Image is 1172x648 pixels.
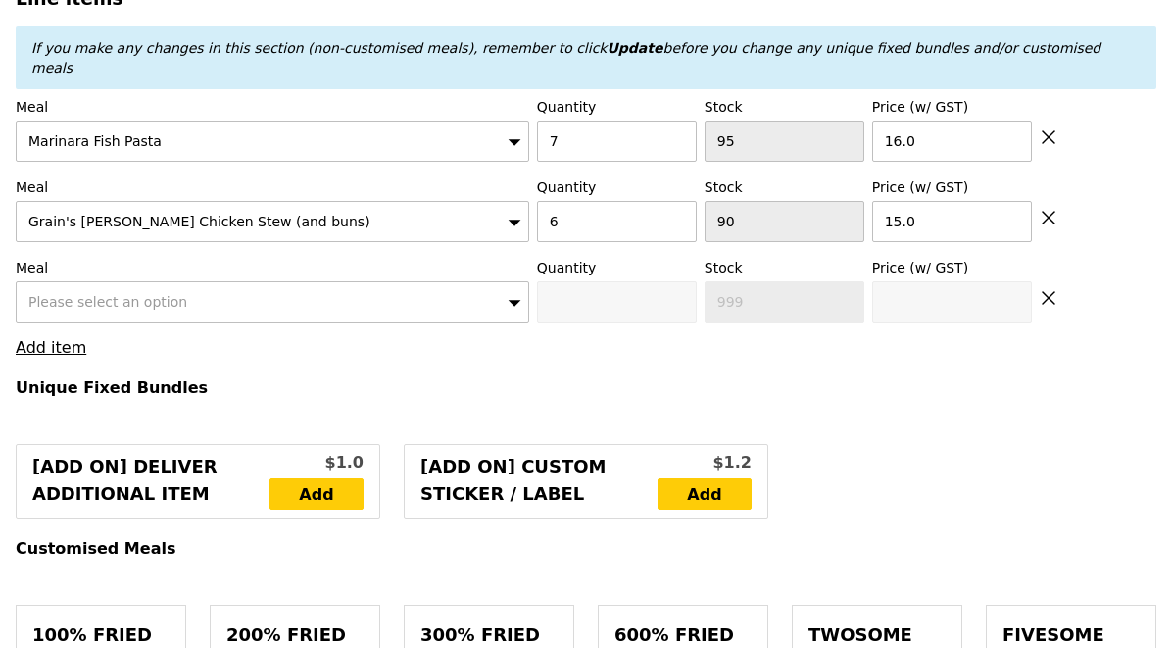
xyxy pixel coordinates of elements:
[28,133,162,149] span: Marinara Fish Pasta
[872,177,1032,197] label: Price (w/ GST)
[16,97,529,117] label: Meal
[537,97,697,117] label: Quantity
[658,451,752,474] div: $1.2
[269,478,364,510] a: Add
[16,258,529,277] label: Meal
[16,539,1156,558] h4: Customised Meals
[537,177,697,197] label: Quantity
[16,177,529,197] label: Meal
[16,378,1156,397] h4: Unique Fixed Bundles
[705,177,864,197] label: Stock
[32,453,269,510] div: [Add on] Deliver Additional Item
[607,40,662,56] b: Update
[269,451,364,474] div: $1.0
[16,338,86,357] a: Add item
[705,258,864,277] label: Stock
[872,97,1032,117] label: Price (w/ GST)
[537,258,697,277] label: Quantity
[658,478,752,510] a: Add
[28,294,187,310] span: Please select an option
[872,258,1032,277] label: Price (w/ GST)
[705,97,864,117] label: Stock
[420,453,658,510] div: [Add on] Custom Sticker / Label
[31,40,1100,75] em: If you make any changes in this section (non-customised meals), remember to click before you chan...
[28,214,370,229] span: Grain's [PERSON_NAME] Chicken Stew (and buns)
